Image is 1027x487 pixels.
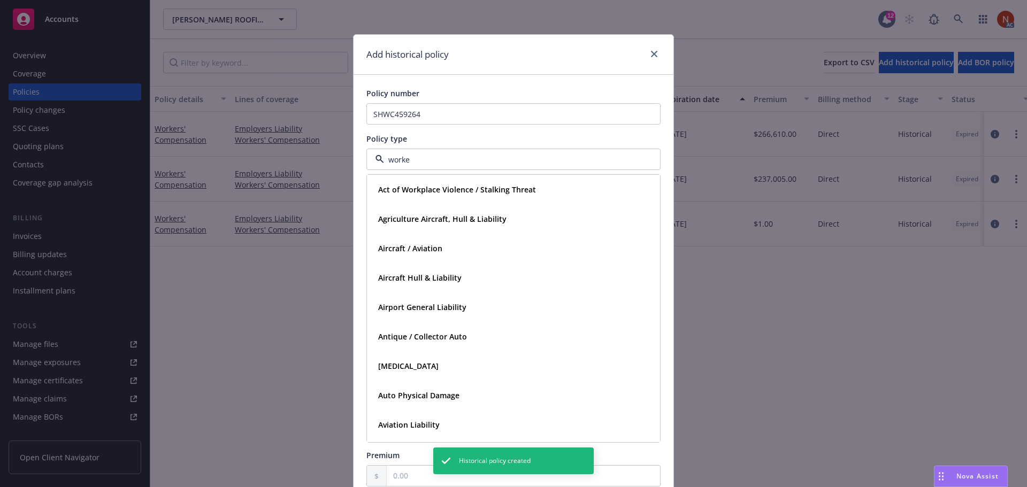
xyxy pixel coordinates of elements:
input: Filter by keyword [384,154,639,165]
strong: Aviation Liability [378,420,440,430]
strong: Act of Workplace Violence / Stalking Threat [378,184,536,195]
strong: Aircraft Hull & Liability [378,273,462,283]
strong: [MEDICAL_DATA] [378,361,439,371]
h1: Add historical policy [366,48,449,61]
div: Drag to move [934,466,948,486]
button: Nova Assist [934,466,1008,487]
span: Policy type [366,134,407,144]
strong: Airport General Liability [378,302,466,312]
strong: Antique / Collector Auto [378,331,467,342]
span: Policy number [366,88,419,98]
span: Premium [366,450,400,460]
strong: Agriculture Aircraft, Hull & Liability [378,214,507,224]
strong: Aircraft / Aviation [378,243,442,253]
a: close [648,48,661,60]
span: Historical policy created [459,456,531,466]
input: 0.00 [387,466,660,486]
strong: Auto Physical Damage [378,390,459,400]
span: Nova Assist [956,471,999,481]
